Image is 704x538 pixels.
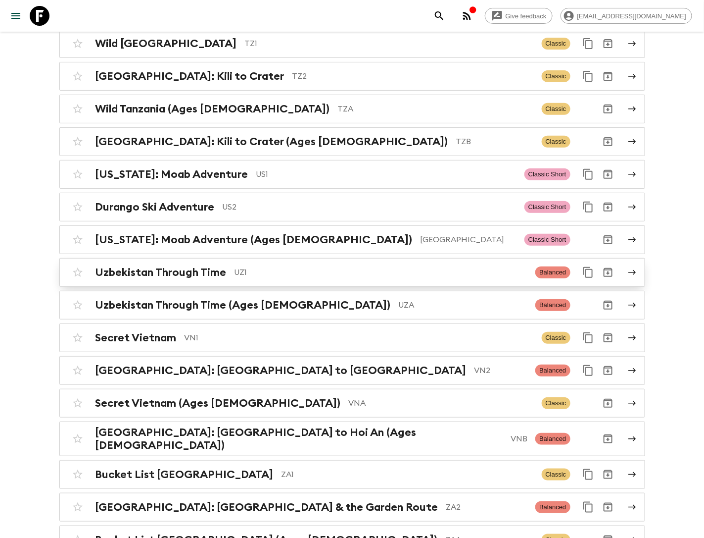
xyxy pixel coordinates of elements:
h2: Uzbekistan Through Time (Ages [DEMOGRAPHIC_DATA]) [95,299,391,312]
a: Uzbekistan Through TimeUZ1BalancedDuplicate for 45-59Archive [59,258,645,287]
button: Duplicate for 45-59 [578,197,598,217]
span: Classic Short [524,234,570,246]
h2: [GEOGRAPHIC_DATA]: [GEOGRAPHIC_DATA] to Hoi An (Ages [DEMOGRAPHIC_DATA]) [95,426,503,452]
h2: Wild [GEOGRAPHIC_DATA] [95,37,237,50]
button: Archive [598,393,618,413]
span: Classic Short [524,201,570,213]
button: Archive [598,465,618,484]
button: Archive [598,295,618,315]
button: Duplicate for 45-59 [578,328,598,348]
h2: [US_STATE]: Moab Adventure (Ages [DEMOGRAPHIC_DATA]) [95,233,413,246]
h2: Wild Tanzania (Ages [DEMOGRAPHIC_DATA]) [95,103,330,115]
button: menu [6,6,26,26]
div: [EMAIL_ADDRESS][DOMAIN_NAME] [561,8,692,24]
a: Wild Tanzania (Ages [DEMOGRAPHIC_DATA])TZAClassicArchive [59,95,645,123]
p: VN2 [474,365,528,377]
button: Duplicate for 45-59 [578,263,598,282]
button: Archive [598,34,618,54]
span: Classic [542,332,570,344]
p: VNB [511,433,527,445]
button: Archive [598,164,618,184]
p: UZ1 [235,267,528,278]
h2: [GEOGRAPHIC_DATA]: Kili to Crater (Ages [DEMOGRAPHIC_DATA]) [95,135,448,148]
p: TZB [456,136,534,148]
button: Archive [598,66,618,86]
span: Classic [542,136,570,148]
p: ZA1 [282,469,534,481]
a: Uzbekistan Through Time (Ages [DEMOGRAPHIC_DATA])UZABalancedArchive [59,291,645,320]
span: Classic [542,469,570,481]
h2: [US_STATE]: Moab Adventure [95,168,248,181]
button: Duplicate for 45-59 [578,164,598,184]
span: Balanced [535,501,570,513]
p: US1 [256,168,516,180]
p: VNA [349,397,534,409]
a: [US_STATE]: Moab AdventureUS1Classic ShortDuplicate for 45-59Archive [59,160,645,189]
button: Archive [598,263,618,282]
span: Classic Short [524,168,570,180]
h2: Uzbekistan Through Time [95,266,227,279]
span: Classic [542,70,570,82]
h2: Secret Vietnam (Ages [DEMOGRAPHIC_DATA]) [95,397,341,410]
button: search adventures [429,6,449,26]
h2: Secret Vietnam [95,331,177,344]
button: Duplicate for 45-59 [578,497,598,517]
p: TZA [338,103,534,115]
span: [EMAIL_ADDRESS][DOMAIN_NAME] [572,12,692,20]
a: [US_STATE]: Moab Adventure (Ages [DEMOGRAPHIC_DATA])[GEOGRAPHIC_DATA]Classic ShortArchive [59,225,645,254]
span: Classic [542,397,570,409]
a: [GEOGRAPHIC_DATA]: [GEOGRAPHIC_DATA] & the Garden RouteZA2BalancedDuplicate for 45-59Archive [59,493,645,522]
button: Duplicate for 45-59 [578,66,598,86]
span: Balanced [535,299,570,311]
button: Archive [598,197,618,217]
p: VN1 [185,332,534,344]
h2: [GEOGRAPHIC_DATA]: [GEOGRAPHIC_DATA] to [GEOGRAPHIC_DATA] [95,364,467,377]
span: Balanced [535,267,570,278]
span: Classic [542,103,570,115]
a: Give feedback [485,8,553,24]
button: Archive [598,230,618,250]
p: [GEOGRAPHIC_DATA] [421,234,516,246]
a: [GEOGRAPHIC_DATA]: Kili to CraterTZ2ClassicDuplicate for 45-59Archive [59,62,645,91]
a: [GEOGRAPHIC_DATA]: [GEOGRAPHIC_DATA] to [GEOGRAPHIC_DATA]VN2BalancedDuplicate for 45-59Archive [59,356,645,385]
a: Wild [GEOGRAPHIC_DATA]TZ1ClassicDuplicate for 45-59Archive [59,29,645,58]
button: Archive [598,328,618,348]
p: UZA [399,299,528,311]
span: Classic [542,38,570,50]
button: Archive [598,99,618,119]
span: Balanced [535,365,570,377]
p: ZA2 [446,501,528,513]
button: Archive [598,497,618,517]
span: Give feedback [500,12,552,20]
a: Durango Ski AdventureUS2Classic ShortDuplicate for 45-59Archive [59,193,645,221]
button: Duplicate for 45-59 [578,34,598,54]
button: Archive [598,429,618,449]
a: Secret VietnamVN1ClassicDuplicate for 45-59Archive [59,323,645,352]
h2: Bucket List [GEOGRAPHIC_DATA] [95,468,274,481]
a: Secret Vietnam (Ages [DEMOGRAPHIC_DATA])VNAClassicArchive [59,389,645,418]
h2: [GEOGRAPHIC_DATA]: Kili to Crater [95,70,284,83]
a: Bucket List [GEOGRAPHIC_DATA]ZA1ClassicDuplicate for 45-59Archive [59,460,645,489]
a: [GEOGRAPHIC_DATA]: Kili to Crater (Ages [DEMOGRAPHIC_DATA])TZBClassicArchive [59,127,645,156]
button: Archive [598,361,618,380]
a: [GEOGRAPHIC_DATA]: [GEOGRAPHIC_DATA] to Hoi An (Ages [DEMOGRAPHIC_DATA])VNBBalancedArchive [59,422,645,456]
p: US2 [223,201,516,213]
p: TZ2 [292,70,534,82]
span: Balanced [535,433,570,445]
p: TZ1 [245,38,534,50]
h2: Durango Ski Adventure [95,201,215,214]
h2: [GEOGRAPHIC_DATA]: [GEOGRAPHIC_DATA] & the Garden Route [95,501,438,514]
button: Duplicate for 45-59 [578,361,598,380]
button: Duplicate for 45-59 [578,465,598,484]
button: Archive [598,132,618,152]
